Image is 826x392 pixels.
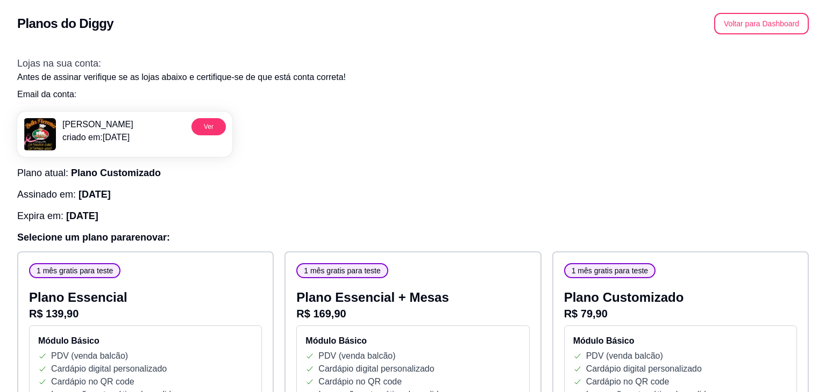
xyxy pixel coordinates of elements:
[17,230,809,245] h3: Selecione um plano para renovar :
[24,118,56,150] img: menu logo
[17,165,809,180] h3: Plano atual:
[29,306,262,321] p: R$ 139,90
[318,362,434,375] p: Cardápio digital personalizado
[32,265,117,276] span: 1 mês gratis para teste
[62,131,133,144] p: criado em: [DATE]
[296,306,529,321] p: R$ 169,90
[62,118,133,131] p: [PERSON_NAME]
[318,350,395,362] p: PDV (venda balcão)
[17,56,809,71] h3: Lojas na sua conta:
[714,19,809,28] a: Voltar para Dashboard
[17,71,809,84] p: Antes de assinar verifique se as lojas abaixo e certifique-se de que está conta correta!
[71,168,161,178] span: Plano Customizado
[586,350,663,362] p: PDV (venda balcão)
[573,335,788,347] h4: Módulo Básico
[51,375,134,388] p: Cardápio no QR code
[191,118,226,135] button: Ver
[17,15,113,32] h2: Planos do Diggy
[51,350,128,362] p: PDV (venda balcão)
[318,375,402,388] p: Cardápio no QR code
[567,265,652,276] span: 1 mês gratis para teste
[586,375,670,388] p: Cardápio no QR code
[300,265,384,276] span: 1 mês gratis para teste
[17,112,232,157] a: menu logo[PERSON_NAME]criado em:[DATE]Ver
[79,189,111,200] span: [DATE]
[17,88,809,101] p: Email da conta:
[66,210,98,221] span: [DATE]
[586,362,702,375] p: Cardápio digital personalizado
[305,335,520,347] h4: Módulo Básico
[714,13,809,34] button: Voltar para Dashboard
[564,306,797,321] p: R$ 79,90
[29,289,262,306] p: Plano Essencial
[17,187,809,202] h3: Assinado em:
[564,289,797,306] p: Plano Customizado
[38,335,253,347] h4: Módulo Básico
[51,362,167,375] p: Cardápio digital personalizado
[17,208,809,223] h3: Expira em:
[296,289,529,306] p: Plano Essencial + Mesas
